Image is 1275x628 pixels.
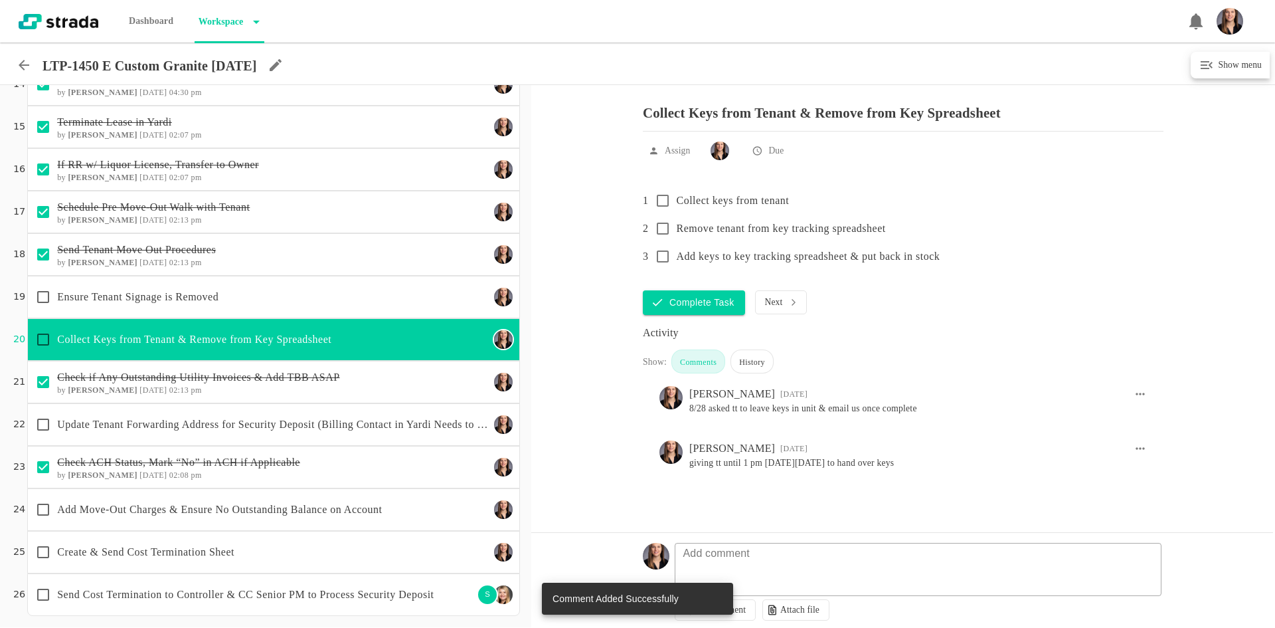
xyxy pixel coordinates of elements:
[677,546,756,562] p: Add comment
[13,587,25,602] p: 26
[57,199,489,215] p: Schedule Pre Move-Out Walk with Tenant
[780,605,819,615] p: Attach file
[68,88,137,97] b: [PERSON_NAME]
[13,417,25,432] p: 22
[494,585,513,604] img: Maggie Keasling
[494,500,513,519] img: Ty Depies
[13,460,25,474] p: 23
[689,386,775,402] div: [PERSON_NAME]
[765,297,783,308] p: Next
[477,584,498,605] div: S
[68,173,137,182] b: [PERSON_NAME]
[768,144,784,157] p: Due
[780,386,807,402] div: 09:32 AM
[494,245,513,264] img: Ty Depies
[643,249,649,264] p: 3
[13,162,25,177] p: 16
[494,543,513,562] img: Ty Depies
[57,289,489,305] p: Ensure Tenant Signage is Removed
[494,330,513,349] img: Ty Depies
[13,290,25,304] p: 19
[643,221,649,237] p: 2
[57,157,489,173] p: If RR w/ Liquor License, Transfer to Owner
[677,221,886,237] p: Remove tenant from key tracking spreadsheet
[57,215,489,225] h6: by [DATE] 02:13 pm
[780,441,807,457] div: 01:03 PM
[711,142,729,160] img: Ty Depies
[42,58,257,74] p: LTP-1450 E Custom Granite [DATE]
[13,205,25,219] p: 17
[13,502,25,517] p: 24
[57,471,489,480] h6: by [DATE] 02:08 pm
[13,375,25,389] p: 21
[677,249,940,264] p: Add keys to key tracking spreadsheet & put back in stock
[689,457,1147,470] pre: giving tt until 1 pm [DATE][DATE] to hand over keys
[643,325,1163,341] div: Activity
[57,332,489,348] p: Collect Keys from Tenant & Remove from Key Spreadsheet
[57,417,489,433] p: Update Tenant Forwarding Address for Security Deposit (Billing Contact in Yardi Needs to Have Add...
[643,290,745,315] button: Complete Task
[13,332,25,347] p: 20
[689,441,775,457] div: [PERSON_NAME]
[643,543,669,570] img: Headshot_Vertical.jpg
[13,120,25,134] p: 15
[57,173,489,182] h6: by [DATE] 02:07 pm
[671,350,725,373] div: Comments
[57,242,489,258] p: Send Tenant Move Out Procedures
[1217,8,1243,35] img: Headshot_Vertical.jpg
[19,14,98,29] img: strada-logo
[494,458,513,476] img: Ty Depies
[643,95,1163,121] p: Collect Keys from Tenant & Remove from Key Spreadsheet
[195,9,244,35] p: Workspace
[730,350,774,373] div: History
[1215,57,1262,73] h6: Show menu
[13,545,25,560] p: 25
[57,587,473,603] p: Send Cost Termination to Controller & CC Senior PM to Process Security Deposit
[494,288,513,306] img: Ty Depies
[125,8,177,35] p: Dashboard
[494,203,513,221] img: Ty Depies
[57,130,489,140] h6: by [DATE] 02:07 pm
[659,441,683,464] img: Ty Depies
[552,587,679,611] div: Comment Added Successfully
[494,373,513,391] img: Ty Depies
[665,144,690,157] p: Assign
[494,415,513,434] img: Ty Depies
[494,160,513,179] img: Ty Depies
[57,385,489,395] h6: by [DATE] 02:13 pm
[494,118,513,136] img: Ty Depies
[57,114,489,130] p: Terminate Lease in Yardi
[68,471,137,480] b: [PERSON_NAME]
[57,258,489,267] h6: by [DATE] 02:13 pm
[643,356,667,373] div: Show:
[57,369,489,385] p: Check if Any Outstanding Utility Invoices & Add TBB ASAP
[68,130,137,140] b: [PERSON_NAME]
[57,455,489,471] p: Check ACH Status, Mark “No” in ACH if Applicable
[689,402,1147,415] pre: 8/28 asked tt to leave keys in unit & email us once complete
[57,544,489,560] p: Create & Send Cost Termination Sheet
[13,247,25,262] p: 18
[659,386,683,409] img: Ty Depies
[57,88,489,97] h6: by [DATE] 04:30 pm
[677,193,790,209] p: Collect keys from tenant
[57,502,489,518] p: Add Move-Out Charges & Ensure No Outstanding Balance on Account
[643,193,649,209] p: 1
[68,215,137,225] b: [PERSON_NAME]
[68,258,137,267] b: [PERSON_NAME]
[68,385,137,395] b: [PERSON_NAME]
